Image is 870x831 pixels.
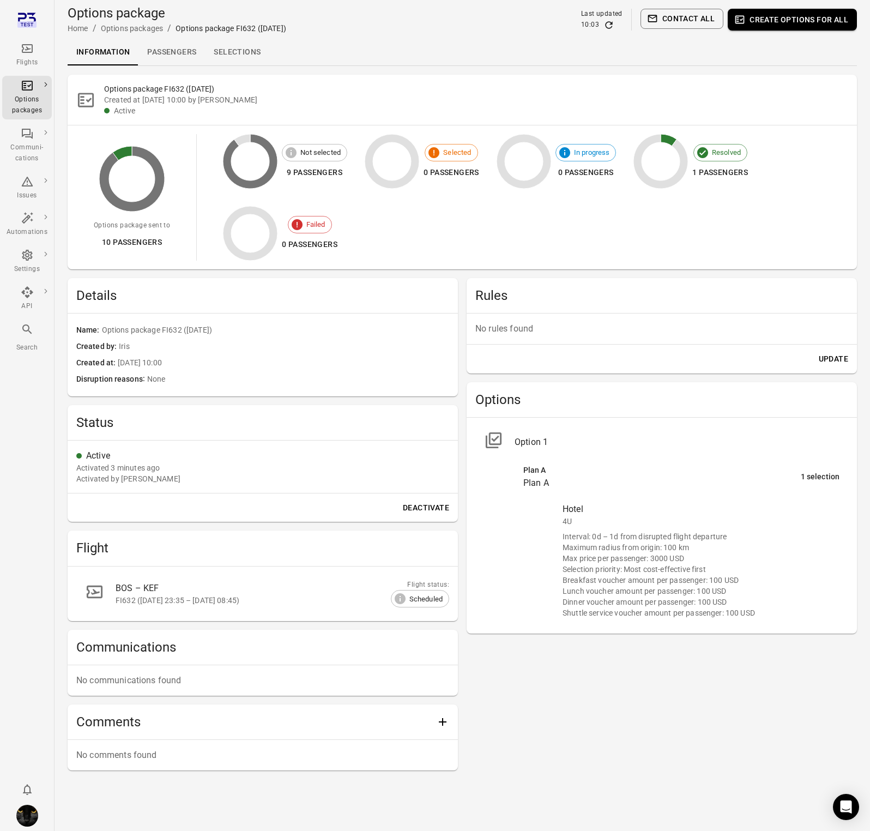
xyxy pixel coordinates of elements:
[432,711,454,733] button: Add comment
[2,282,52,315] a: API
[104,94,848,105] div: Created at [DATE] 10:00 by [PERSON_NAME]
[76,357,118,369] span: Created at
[86,449,449,462] div: Active
[300,219,331,230] span: Failed
[398,498,454,518] button: Deactivate
[116,582,423,595] div: BOS – KEF
[93,22,96,35] li: /
[391,580,449,591] div: Flight status:
[68,39,857,65] div: Local navigation
[12,800,43,831] button: Iris
[2,39,52,71] a: Flights
[523,465,801,477] div: Plan A
[76,713,432,731] h2: Comments
[7,342,47,353] div: Search
[7,190,47,201] div: Issues
[114,105,848,116] div: Active
[475,391,848,408] h2: Options
[7,142,47,164] div: Communi-cations
[403,594,449,605] span: Scheduled
[2,245,52,278] a: Settings
[563,586,839,597] div: Lunch voucher amount per passenger: 100 USD
[119,341,449,353] span: Iris
[568,147,616,158] span: In progress
[2,124,52,167] a: Communi-cations
[2,208,52,241] a: Automations
[76,414,449,431] h2: Status
[167,22,171,35] li: /
[437,147,477,158] span: Selected
[563,542,839,553] div: Maximum radius from origin: 100 km
[68,4,286,22] h1: Options package
[555,166,617,179] div: 0 passengers
[16,779,38,800] button: Notifications
[118,357,449,369] span: [DATE] 10:00
[205,39,269,65] a: Selections
[76,639,449,656] h2: Communications
[581,20,599,31] div: 10:03
[76,324,102,336] span: Name
[563,607,839,618] div: Shuttle service voucher amount per passenger: 100 USD
[104,83,848,94] h2: Options package FI632 ([DATE])
[102,324,449,336] span: Options package FI632 ([DATE])
[7,227,47,238] div: Automations
[76,287,449,304] h2: Details
[76,374,147,386] span: Disruption reasons
[563,575,839,586] div: Breakfast voucher amount per passenger: 100 USD
[138,39,205,65] a: Passengers
[2,172,52,204] a: Issues
[76,341,119,353] span: Created by
[2,76,52,119] a: Options packages
[563,531,839,542] div: Interval: 0d – 1d from disrupted flight departure
[94,220,170,231] div: Options package sent to
[116,595,423,606] div: FI632 ([DATE] 23:35 – [DATE] 08:45)
[563,553,839,564] div: Max price per passenger: 3000 USD
[147,374,449,386] span: None
[68,24,88,33] a: Home
[76,749,449,762] p: No comments found
[94,236,170,249] div: 10 passengers
[76,473,180,484] div: Activated by [PERSON_NAME]
[76,462,160,473] div: 11 Aug 2025 10:00
[475,287,848,304] h2: Rules
[16,805,38,827] img: images
[728,9,857,31] button: Create options for all
[523,477,801,490] div: Plan A
[68,22,286,35] nav: Breadcrumbs
[282,238,337,251] div: 0 passengers
[7,301,47,312] div: API
[515,436,839,449] div: Option 1
[706,147,747,158] span: Resolved
[294,147,347,158] span: Not selected
[692,166,748,179] div: 1 passengers
[475,322,848,335] p: No rules found
[833,794,859,820] div: Open Intercom Messenger
[7,264,47,275] div: Settings
[563,597,839,607] div: Dinner voucher amount per passenger: 100 USD
[176,23,286,34] div: Options package FI632 ([DATE])
[641,9,723,29] button: Contact all
[68,39,138,65] a: Information
[424,166,479,179] div: 0 passengers
[563,564,839,575] div: Selection priority: Most cost-effective first
[581,9,623,20] div: Last updated
[563,503,839,516] div: Hotel
[282,166,347,179] div: 9 passengers
[814,349,853,369] button: Update
[76,575,449,612] a: BOS – KEFFI632 ([DATE] 23:35 – [DATE] 08:45)
[603,20,614,31] button: Refresh data
[7,57,47,68] div: Flights
[2,320,52,356] button: Search
[563,516,839,527] div: 4U
[76,539,449,557] h2: Flight
[101,24,163,33] a: Options packages
[7,94,47,116] div: Options packages
[76,674,449,687] p: No communications found
[801,471,839,483] div: 1 selection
